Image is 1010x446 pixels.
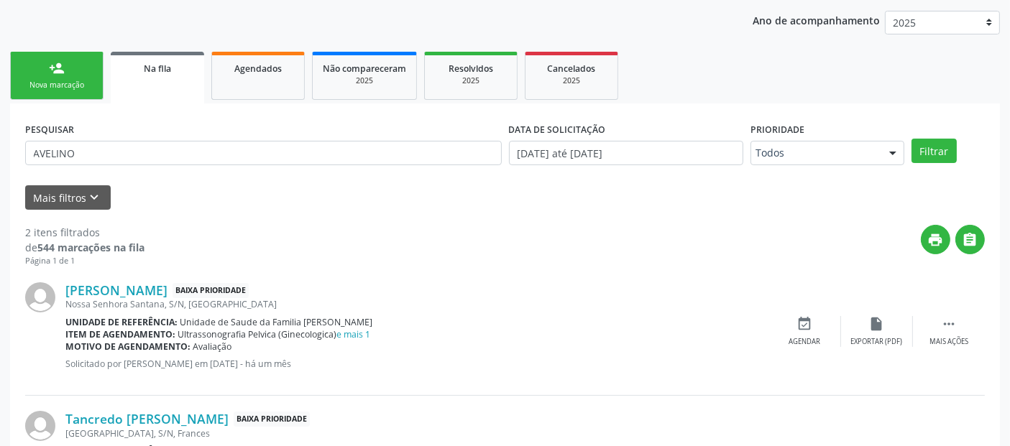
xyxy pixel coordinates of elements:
span: Resolvidos [449,62,493,75]
span: Todos [756,146,875,160]
a: [PERSON_NAME] [65,282,167,298]
span: Cancelados [548,62,596,75]
b: Motivo de agendamento: [65,340,190,353]
img: img [25,411,55,441]
b: Unidade de referência: [65,316,178,328]
div: Nova marcação [21,80,93,90]
input: Nome, CNS [25,141,502,165]
span: Baixa Prioridade [173,283,249,298]
div: Nossa Senhora Santana, S/N, [GEOGRAPHIC_DATA] [65,298,769,310]
span: Baixa Prioridade [234,412,310,427]
span: Unidade de Saude da Familia [PERSON_NAME] [180,316,373,328]
button: Mais filtroskeyboard_arrow_down [25,185,111,210]
span: Na fila [144,62,171,75]
b: Item de agendamento: [65,328,175,340]
p: Ano de acompanhamento [753,11,880,29]
div: person_add [49,60,65,76]
button:  [955,225,985,254]
i: event_available [797,316,813,332]
p: Solicitado por [PERSON_NAME] em [DATE] - há um mês [65,358,769,370]
img: img [25,282,55,312]
input: Selecione um intervalo [509,141,743,165]
label: DATA DE SOLICITAÇÃO [509,119,606,141]
i: keyboard_arrow_down [87,190,103,205]
div: [GEOGRAPHIC_DATA], S/N, Frances [65,427,769,440]
button: print [921,225,950,254]
label: PESQUISAR [25,119,74,141]
a: e mais 1 [337,328,371,340]
span: Agendados [234,62,282,75]
div: Agendar [789,337,821,347]
i:  [941,316,957,332]
div: de [25,240,144,255]
div: Mais ações [929,337,968,347]
i: insert_drive_file [869,316,885,332]
span: Não compareceram [323,62,406,75]
div: 2025 [435,75,507,86]
button: Filtrar [912,139,957,163]
span: Ultrassonografia Pelvica (Ginecologica) [178,328,371,340]
span: Avaliação [193,340,232,353]
div: 2025 [536,75,607,86]
a: Tancredo [PERSON_NAME] [65,411,229,427]
div: 2 itens filtrados [25,225,144,240]
label: Prioridade [750,119,804,141]
i:  [963,232,978,248]
i: print [928,232,944,248]
div: Página 1 de 1 [25,255,144,267]
div: Exportar (PDF) [851,337,903,347]
div: 2025 [323,75,406,86]
strong: 544 marcações na fila [37,241,144,254]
